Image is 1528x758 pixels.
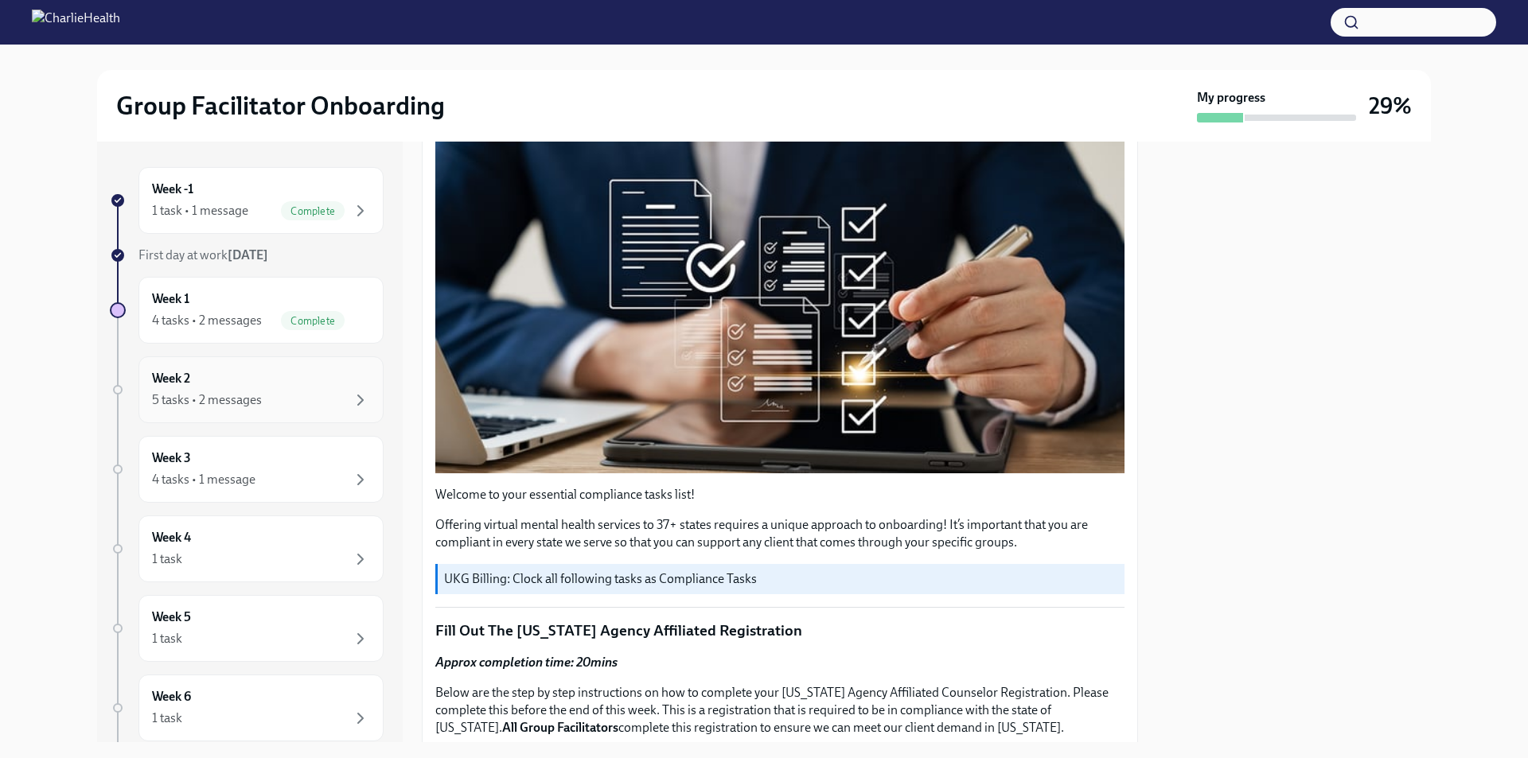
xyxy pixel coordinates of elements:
[152,630,182,647] div: 1 task
[152,290,189,308] h6: Week 1
[110,247,384,264] a: First day at work[DATE]
[281,205,345,217] span: Complete
[228,247,268,262] strong: [DATE]
[110,595,384,662] a: Week 51 task
[435,114,1125,473] button: Zoom image
[110,356,384,423] a: Week 25 tasks • 2 messages
[152,608,191,626] h6: Week 5
[110,674,384,741] a: Week 61 task
[152,370,190,387] h6: Week 2
[152,202,248,220] div: 1 task • 1 message
[152,312,262,329] div: 4 tasks • 2 messages
[435,516,1125,551] p: Offering virtual mental health services to 37+ states requires a unique approach to onboarding! I...
[152,449,191,467] h6: Week 3
[110,167,384,234] a: Week -11 task • 1 messageComplete
[110,277,384,344] a: Week 14 tasks • 2 messagesComplete
[281,315,345,327] span: Complete
[1369,91,1412,120] h3: 29%
[152,181,193,198] h6: Week -1
[1197,89,1265,107] strong: My progress
[152,550,182,568] div: 1 task
[110,515,384,582] a: Week 41 task
[502,720,618,735] strong: All Group Facilitators
[32,10,120,35] img: CharlieHealth
[152,688,191,706] h6: Week 6
[116,90,445,122] h2: Group Facilitator Onboarding
[435,486,1125,503] p: Welcome to your essential compliance tasks list!
[152,471,255,488] div: 4 tasks • 1 message
[435,655,618,670] strong: Approx completion time: 20mins
[152,529,191,546] h6: Week 4
[444,570,1118,588] p: UKG Billing: Clock all following tasks as Compliance Tasks
[435,684,1125,737] p: Below are the step by step instructions on how to complete your [US_STATE] Agency Affiliated Coun...
[152,709,182,727] div: 1 task
[138,247,268,262] span: First day at work
[435,620,1125,641] p: Fill Out The [US_STATE] Agency Affiliated Registration
[110,436,384,503] a: Week 34 tasks • 1 message
[152,391,262,409] div: 5 tasks • 2 messages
